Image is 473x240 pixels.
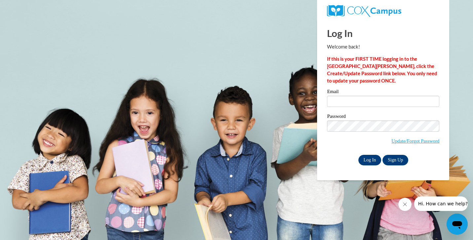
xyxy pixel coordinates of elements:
[327,5,401,17] img: COX Campus
[327,89,439,96] label: Email
[382,155,408,165] a: Sign Up
[327,43,439,51] p: Welcome back!
[327,114,439,120] label: Password
[391,138,439,144] a: Update/Forgot Password
[327,56,437,84] strong: If this is your FIRST TIME logging in to the [GEOGRAPHIC_DATA][PERSON_NAME], click the Create/Upd...
[398,198,412,211] iframe: Close message
[414,196,468,211] iframe: Message from company
[358,155,382,165] input: Log In
[327,26,439,40] h1: Log In
[327,5,439,17] a: COX Campus
[447,214,468,235] iframe: Button to launch messaging window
